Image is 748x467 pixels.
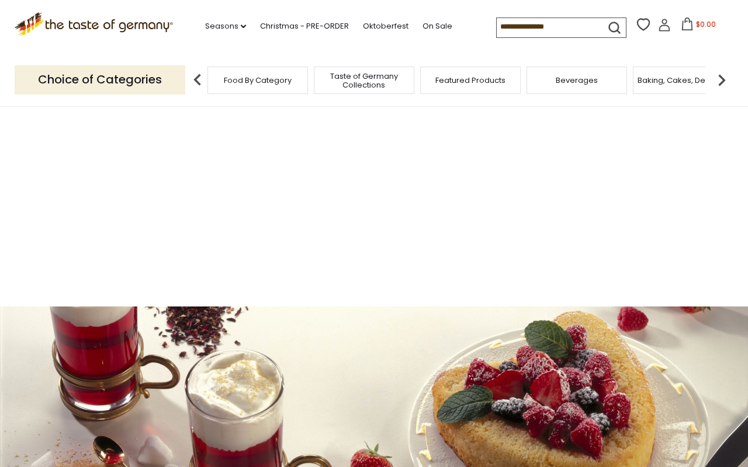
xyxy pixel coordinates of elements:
a: Food By Category [224,76,292,85]
button: $0.00 [673,18,723,35]
a: Beverages [556,76,598,85]
span: $0.00 [696,19,716,29]
img: previous arrow [186,68,209,92]
p: Choice of Categories [15,65,185,94]
a: Baking, Cakes, Desserts [638,76,728,85]
a: Taste of Germany Collections [317,72,411,89]
a: Seasons [205,20,246,33]
img: next arrow [710,68,733,92]
a: Featured Products [435,76,505,85]
a: Christmas - PRE-ORDER [260,20,349,33]
a: Oktoberfest [363,20,408,33]
a: On Sale [423,20,452,33]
